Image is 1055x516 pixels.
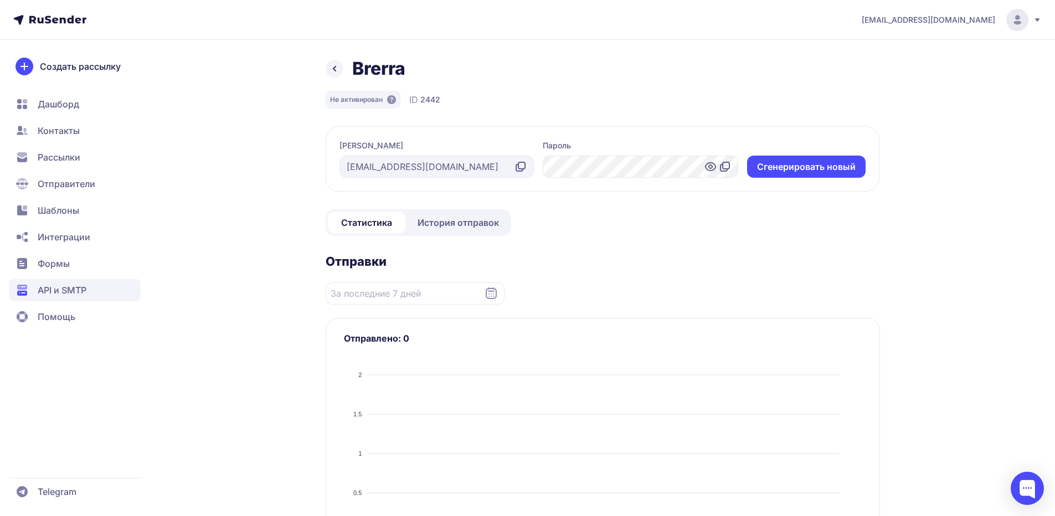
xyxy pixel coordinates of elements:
[9,481,141,503] a: Telegram
[420,94,440,105] span: 2442
[328,211,405,234] a: Статистика
[326,254,880,269] h2: Отправки
[38,124,80,137] span: Контакты
[339,140,403,151] label: [PERSON_NAME]
[38,283,86,297] span: API и SMTP
[747,156,866,178] button: Cгенерировать новый
[326,282,505,305] input: Datepicker input
[409,93,440,106] div: ID
[352,58,405,80] h1: Brerra
[341,216,392,229] span: Статистика
[330,95,383,104] span: Не активирован
[543,140,571,151] label: Пароль
[358,371,362,378] tspan: 2
[862,14,995,25] span: [EMAIL_ADDRESS][DOMAIN_NAME]
[344,332,862,345] h3: Отправлено: 0
[38,230,90,244] span: Интеграции
[353,489,362,496] tspan: 0.5
[38,257,70,270] span: Формы
[38,151,80,164] span: Рассылки
[38,310,75,323] span: Помощь
[40,60,121,73] span: Создать рассылку
[408,211,509,234] a: История отправок
[38,204,79,217] span: Шаблоны
[358,450,362,457] tspan: 1
[38,485,76,498] span: Telegram
[38,97,79,111] span: Дашборд
[418,216,499,229] span: История отправок
[38,177,95,190] span: Отправители
[353,411,362,417] tspan: 1.5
